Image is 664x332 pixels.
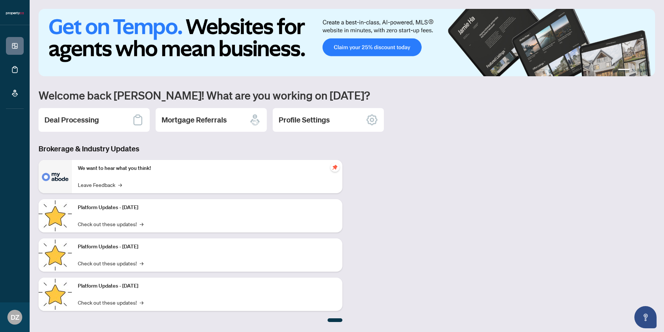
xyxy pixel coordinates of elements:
span: → [140,220,143,228]
p: Platform Updates - [DATE] [78,282,336,290]
img: Platform Updates - July 8, 2025 [39,238,72,272]
button: 1 [618,69,630,72]
h3: Brokerage & Industry Updates [39,144,342,154]
span: pushpin [331,163,339,172]
span: → [140,259,143,267]
h2: Profile Settings [279,115,330,125]
button: 2 [633,69,636,72]
h2: Mortgage Referrals [162,115,227,125]
img: logo [6,11,24,16]
button: 4 [645,69,648,72]
a: Leave Feedback→ [78,181,122,189]
span: DZ [11,312,19,322]
h2: Deal Processing [44,115,99,125]
p: Platform Updates - [DATE] [78,243,336,251]
img: Platform Updates - July 21, 2025 [39,199,72,232]
a: Check out these updates!→ [78,220,143,228]
img: Platform Updates - June 23, 2025 [39,278,72,311]
a: Check out these updates!→ [78,298,143,306]
p: We want to hear what you think! [78,164,336,172]
a: Check out these updates!→ [78,259,143,267]
h1: Welcome back [PERSON_NAME]! What are you working on [DATE]? [39,88,655,102]
img: Slide 0 [39,9,655,76]
span: → [140,298,143,306]
button: 3 [639,69,642,72]
p: Platform Updates - [DATE] [78,204,336,212]
button: Open asap [634,306,657,328]
img: We want to hear what you think! [39,160,72,193]
span: → [118,181,122,189]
